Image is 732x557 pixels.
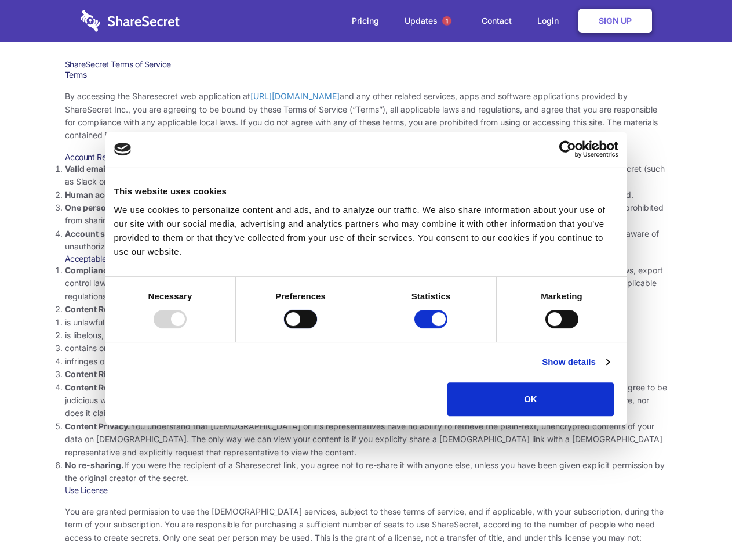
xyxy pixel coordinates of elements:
a: [URL][DOMAIN_NAME] [250,91,340,101]
strong: Account security. [65,229,135,238]
iframe: Drift Widget Chat Controller [674,499,718,543]
li: You agree that you will use Sharesecret only to secure and share content that you have the right ... [65,368,668,381]
strong: No re-sharing. [65,460,124,470]
li: is unlawful or promotes unlawful activities [65,316,668,329]
strong: Statistics [411,291,451,301]
a: Sign Up [578,9,652,33]
h1: ShareSecret Terms of Service [65,59,668,70]
img: logo [114,143,132,155]
img: logo-wordmark-white-trans-d4663122ce5f474addd5e946df7df03e33cb6a1c49d2221995e7729f52c070b2.svg [81,10,180,32]
strong: Necessary [148,291,192,301]
p: You are granted permission to use the [DEMOGRAPHIC_DATA] services, subject to these terms of serv... [65,505,668,544]
a: Usercentrics Cookiebot - opens in a new window [517,140,618,158]
strong: Content Rights. [65,369,127,379]
li: Your use of the Sharesecret must not violate any applicable laws, including copyright or trademar... [65,264,668,303]
div: This website uses cookies [114,185,618,198]
strong: Compliance with local laws and regulations. [65,265,240,275]
strong: Marketing [541,291,582,301]
strong: Human accounts. [65,190,135,200]
li: You understand that [DEMOGRAPHIC_DATA] or it’s representatives have no ability to retrieve the pl... [65,420,668,459]
h3: Terms [65,70,668,80]
h3: Use License [65,485,668,495]
h3: Account Requirements [65,152,668,162]
li: You must provide a valid email address, either directly, or through approved third-party integrat... [65,162,668,189]
strong: Content Restrictions. [65,304,150,314]
strong: One person per account. [65,202,163,212]
li: infringes on any proprietary right of any party, including patent, trademark, trade secret, copyr... [65,355,668,368]
li: Only human beings may create accounts. “Bot” accounts — those created by software, in an automate... [65,189,668,201]
li: contains or installs any active malware or exploits, or uses our platform for exploit delivery (s... [65,342,668,355]
li: If you were the recipient of a Sharesecret link, you agree not to re-share it with anyone else, u... [65,459,668,485]
li: You are responsible for your own account security, including the security of your Sharesecret acc... [65,227,668,254]
li: You are not allowed to share account credentials. Each account is dedicated to the individual who... [65,201,668,227]
span: 1 [442,16,451,26]
button: OK [447,382,614,416]
a: Pricing [340,3,391,39]
strong: Preferences [275,291,326,301]
a: Contact [470,3,523,39]
strong: Content Privacy. [65,421,130,431]
h3: Acceptable Use [65,254,668,264]
strong: Content Responsibility. [65,382,158,392]
a: Login [526,3,576,39]
strong: Valid email. [65,164,111,173]
li: is libelous, defamatory, or fraudulent [65,329,668,342]
li: You are solely responsible for the content you share on Sharesecret, and with the people you shar... [65,381,668,420]
li: You agree NOT to use Sharesecret to upload or share content that: [65,303,668,368]
div: We use cookies to personalize content and ads, and to analyze our traffic. We also share informat... [114,203,618,259]
a: Show details [542,355,609,369]
p: By accessing the Sharesecret web application at and any other related services, apps and software... [65,90,668,142]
